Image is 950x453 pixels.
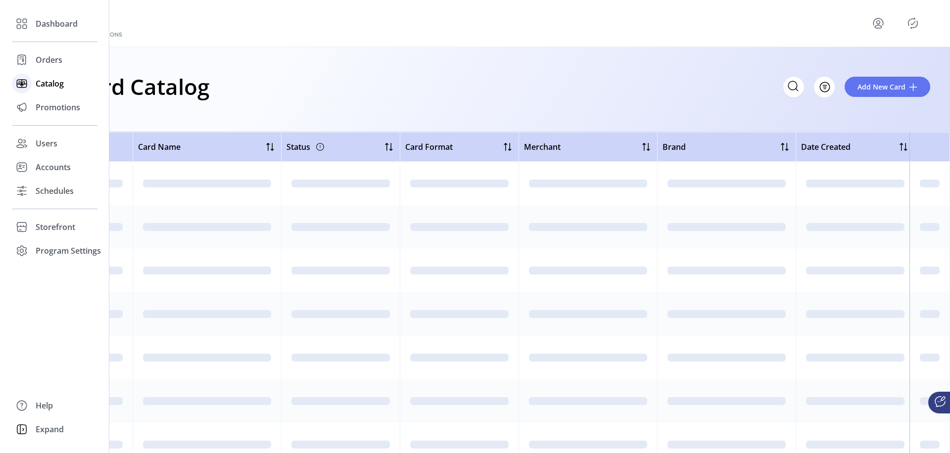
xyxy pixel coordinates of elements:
[845,77,930,97] button: Add New Card
[801,141,851,153] span: Date Created
[663,141,686,153] span: Brand
[36,101,80,113] span: Promotions
[405,141,453,153] span: Card Format
[36,18,78,30] span: Dashboard
[36,78,64,90] span: Catalog
[36,221,75,233] span: Storefront
[870,15,886,31] button: menu
[36,185,74,197] span: Schedules
[75,69,209,104] h1: Card Catalog
[36,137,57,149] span: Users
[36,161,71,173] span: Accounts
[36,54,62,66] span: Orders
[783,77,804,97] input: Search
[36,400,53,411] span: Help
[138,141,181,153] span: Card Name
[814,77,835,97] button: Filter Button
[36,423,64,435] span: Expand
[905,15,921,31] button: Publisher Panel
[857,82,905,92] span: Add New Card
[524,141,561,153] span: Merchant
[36,245,101,257] span: Program Settings
[286,139,326,155] div: Status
